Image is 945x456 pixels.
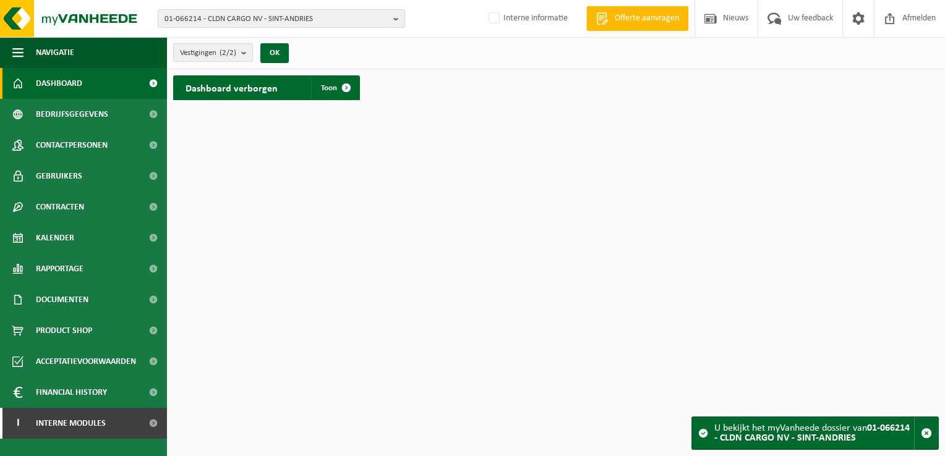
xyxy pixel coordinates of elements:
span: Interne modules [36,408,106,439]
span: Navigatie [36,37,74,68]
span: Acceptatievoorwaarden [36,346,136,377]
strong: 01-066214 - CLDN CARGO NV - SINT-ANDRIES [714,423,910,443]
span: Dashboard [36,68,82,99]
label: Interne informatie [486,9,568,28]
span: Vestigingen [180,44,236,62]
span: Toon [321,84,337,92]
span: Contactpersonen [36,130,108,161]
span: Kalender [36,222,74,253]
button: 01-066214 - CLDN CARGO NV - SINT-ANDRIES [158,9,405,28]
h2: Dashboard verborgen [173,75,290,99]
span: Offerte aanvragen [612,12,682,25]
span: Product Shop [36,315,92,346]
a: Toon [311,75,359,100]
span: Rapportage [36,253,83,284]
span: Gebruikers [36,161,82,192]
span: Bedrijfsgegevens [36,99,108,130]
a: Offerte aanvragen [586,6,688,31]
div: U bekijkt het myVanheede dossier van [714,417,914,449]
button: OK [260,43,289,63]
span: 01-066214 - CLDN CARGO NV - SINT-ANDRIES [165,10,388,28]
span: Documenten [36,284,88,315]
span: I [12,408,24,439]
span: Financial History [36,377,107,408]
span: Contracten [36,192,84,222]
button: Vestigingen(2/2) [173,43,253,62]
count: (2/2) [220,49,236,57]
